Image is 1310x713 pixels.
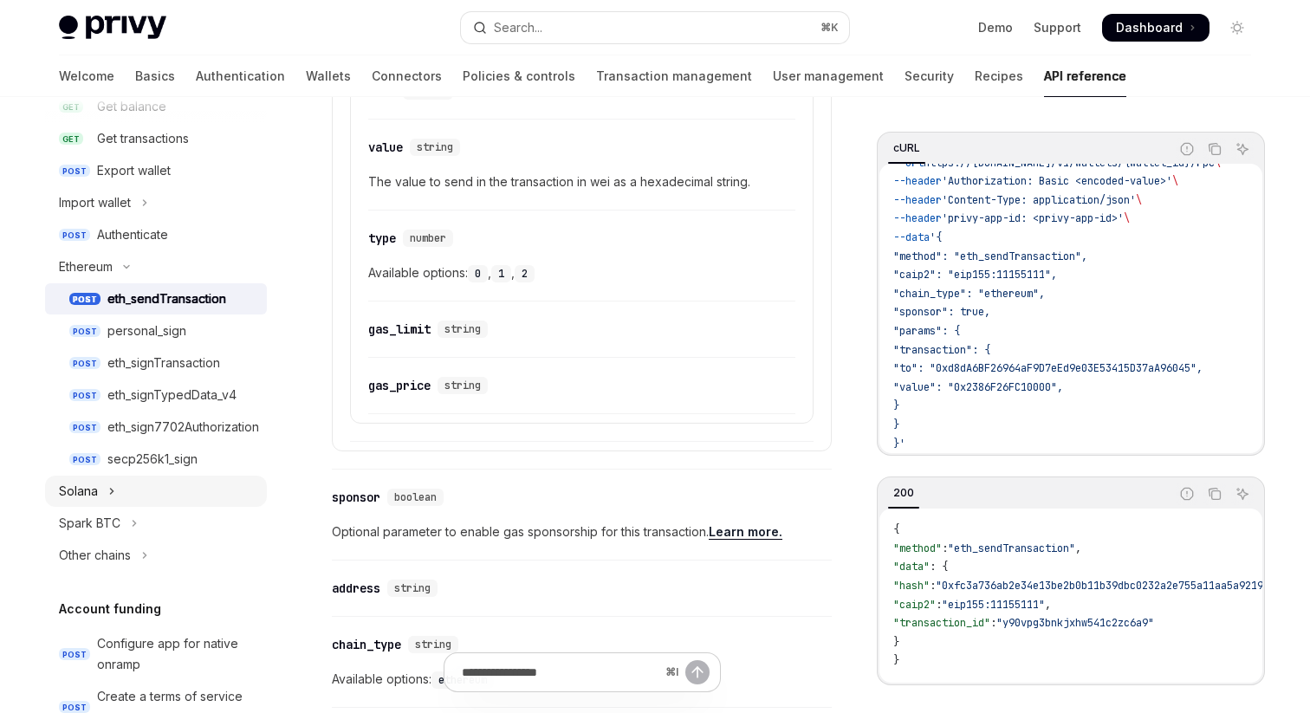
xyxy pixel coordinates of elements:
button: Open search [461,12,849,43]
span: --header [893,174,942,188]
div: value [368,139,403,156]
button: Ask AI [1231,483,1254,505]
code: 2 [515,265,535,282]
h5: Account funding [59,599,161,619]
button: Report incorrect code [1176,138,1198,160]
span: POST [59,648,90,661]
span: "transaction": { [893,343,990,357]
span: "params": { [893,324,960,338]
span: string [444,379,481,392]
a: GETGet transactions [45,123,267,154]
a: Policies & controls [463,55,575,97]
a: Authentication [196,55,285,97]
div: cURL [888,138,925,159]
span: --header [893,211,942,225]
div: Export wallet [97,160,171,181]
span: Dashboard [1116,19,1183,36]
span: boolean [394,490,437,504]
div: Configure app for native onramp [97,633,256,675]
div: type [368,230,396,247]
a: POSTeth_signTransaction [45,347,267,379]
a: POSTExport wallet [45,155,267,186]
span: "eip155:11155111" [942,598,1045,612]
span: "caip2": "eip155:11155111", [893,268,1057,282]
a: POSTeth_sendTransaction [45,283,267,314]
div: sponsor [332,489,380,506]
div: Spark BTC [59,513,120,534]
span: "to": "0xd8dA6BF26964aF9D7eEd9e03E53415D37aA96045", [893,361,1203,375]
button: Send message [685,660,710,684]
a: Support [1034,19,1081,36]
div: gas_price [368,377,431,394]
a: Wallets [306,55,351,97]
span: The value to send in the transaction in wei as a hexadecimal string. [368,172,795,192]
span: "transaction_id" [893,616,990,630]
a: Connectors [372,55,442,97]
span: "chain_type": "ethereum", [893,287,1045,301]
span: 'privy-app-id: <privy-app-id>' [942,211,1124,225]
div: eth_signTypedData_v4 [107,385,237,405]
span: 'Authorization: Basic <encoded-value>' [942,174,1172,188]
span: string [415,638,451,651]
a: POSTeth_signTypedData_v4 [45,379,267,411]
span: string [444,322,481,336]
span: POST [69,453,101,466]
button: Copy the contents from the code block [1203,483,1226,505]
span: number [410,231,446,245]
span: { [893,522,899,536]
span: ⌘ K [820,21,839,35]
a: Welcome [59,55,114,97]
span: "caip2" [893,598,936,612]
span: , [1045,598,1051,612]
button: Toggle dark mode [1223,14,1251,42]
div: Get transactions [97,128,189,149]
button: Toggle Ethereum section [45,251,267,282]
a: Dashboard [1102,14,1209,42]
div: address [332,580,380,597]
span: string [417,140,453,154]
span: \ [1124,211,1130,225]
span: '{ [930,230,942,244]
div: Search... [494,17,542,38]
div: Other chains [59,545,131,566]
span: "eth_sendTransaction" [948,541,1075,555]
span: POST [69,357,101,370]
a: Recipes [975,55,1023,97]
div: eth_sendTransaction [107,288,226,309]
button: Toggle Import wallet section [45,187,267,218]
code: 1 [491,265,511,282]
div: Authenticate [97,224,168,245]
a: POSTConfigure app for native onramp [45,628,267,680]
a: POSTeth_sign7702Authorization [45,412,267,443]
div: 200 [888,483,919,503]
span: Optional parameter to enable gas sponsorship for this transaction. [332,522,832,542]
span: , [1075,541,1081,555]
a: Security [905,55,954,97]
a: Transaction management [596,55,752,97]
span: } [893,399,899,412]
span: } [893,418,899,431]
div: Solana [59,481,98,502]
button: Copy the contents from the code block [1203,138,1226,160]
button: Toggle Other chains section [45,540,267,571]
a: API reference [1044,55,1126,97]
div: Import wallet [59,192,131,213]
span: : { [930,560,948,574]
span: POST [59,229,90,242]
a: Basics [135,55,175,97]
span: POST [69,325,101,338]
button: Toggle Spark BTC section [45,508,267,539]
button: Ask AI [1231,138,1254,160]
div: Ethereum [59,256,113,277]
span: }' [893,437,905,450]
div: personal_sign [107,321,186,341]
a: POSTsecp256k1_sign [45,444,267,475]
span: "method": "eth_sendTransaction", [893,250,1087,263]
span: : [930,579,936,593]
span: : [942,541,948,555]
div: eth_sign7702Authorization [107,417,259,438]
div: secp256k1_sign [107,449,198,470]
span: POST [59,165,90,178]
a: POSTpersonal_sign [45,315,267,347]
span: "sponsor": true, [893,305,990,319]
